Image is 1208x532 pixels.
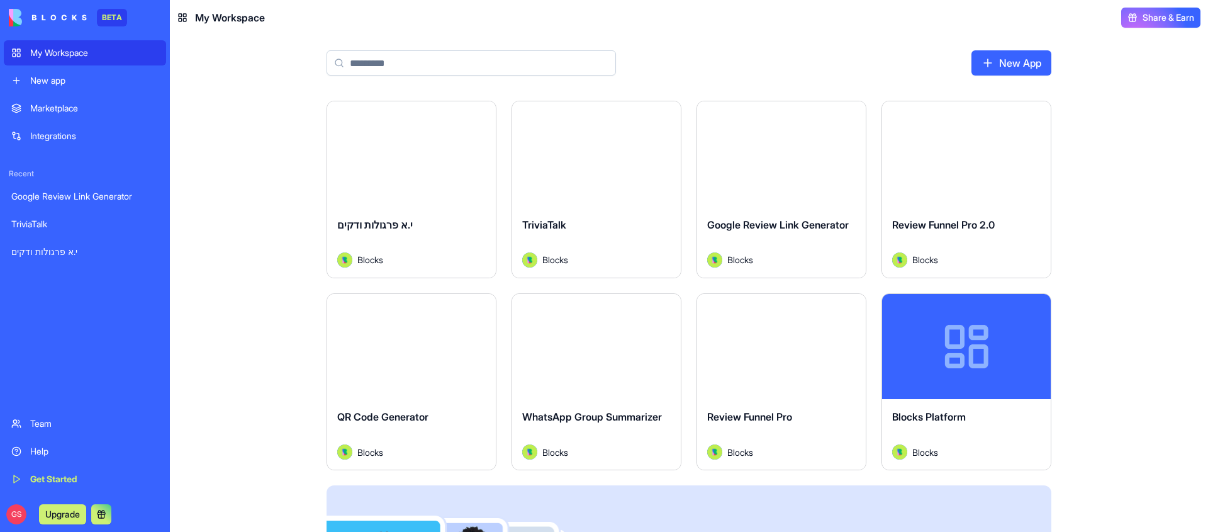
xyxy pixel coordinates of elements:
img: Avatar [707,444,722,460]
span: My Workspace [195,10,265,25]
div: Integrations [30,130,159,142]
div: TriviaTalk [11,218,159,230]
span: Blocks [727,446,753,459]
span: Recent [4,169,166,179]
a: Team [4,411,166,436]
span: Blocks [542,253,568,266]
span: Blocks Platform [892,410,966,423]
a: My Workspace [4,40,166,65]
button: Share & Earn [1121,8,1200,28]
a: Google Review Link GeneratorAvatarBlocks [696,101,866,278]
span: QR Code Generator [337,410,428,423]
img: Avatar [707,252,722,268]
span: Review Funnel Pro [707,410,792,423]
img: Avatar [337,252,352,268]
a: BETA [9,9,127,26]
a: י.א פרגולות ודקיםAvatarBlocks [327,101,496,278]
img: Avatar [522,444,537,460]
a: WhatsApp Group SummarizerAvatarBlocks [512,293,681,471]
a: Review Funnel Pro 2.0AvatarBlocks [881,101,1051,278]
span: Blocks [727,253,753,266]
span: WhatsApp Group Summarizer [522,410,662,423]
span: Blocks [912,253,938,266]
div: Help [30,445,159,458]
span: GS [6,504,26,524]
a: Marketplace [4,96,166,121]
div: New app [30,74,159,87]
div: Google Review Link Generator [11,190,159,203]
div: Get Started [30,473,159,485]
a: Blocks PlatformAvatarBlocks [881,293,1051,471]
a: TriviaTalk [4,212,166,237]
div: Marketplace [30,102,159,115]
a: New app [4,68,166,93]
img: logo [9,9,87,26]
span: י.א פרגולות ודקים [337,218,413,231]
img: Avatar [892,252,907,268]
div: י.א פרגולות ודקים [11,246,159,258]
a: Review Funnel ProAvatarBlocks [696,293,866,471]
span: Google Review Link Generator [707,218,849,231]
a: QR Code GeneratorAvatarBlocks [327,293,496,471]
a: י.א פרגולות ודקים [4,239,166,264]
span: TriviaTalk [522,218,566,231]
span: Blocks [357,446,383,459]
a: Upgrade [39,507,86,520]
span: Share & Earn [1143,11,1194,24]
span: Blocks [542,446,568,459]
div: Team [30,417,159,430]
a: Get Started [4,467,166,492]
a: Google Review Link Generator [4,184,166,209]
img: Avatar [892,444,907,460]
span: Blocks [357,253,383,266]
span: Blocks [912,446,938,459]
a: Help [4,439,166,464]
div: BETA [97,9,127,26]
img: Avatar [337,444,352,460]
button: Upgrade [39,504,86,524]
div: My Workspace [30,47,159,59]
a: TriviaTalkAvatarBlocks [512,101,681,278]
a: New App [971,50,1051,76]
img: Avatar [522,252,537,268]
span: Review Funnel Pro 2.0 [892,218,995,231]
a: Integrations [4,123,166,149]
